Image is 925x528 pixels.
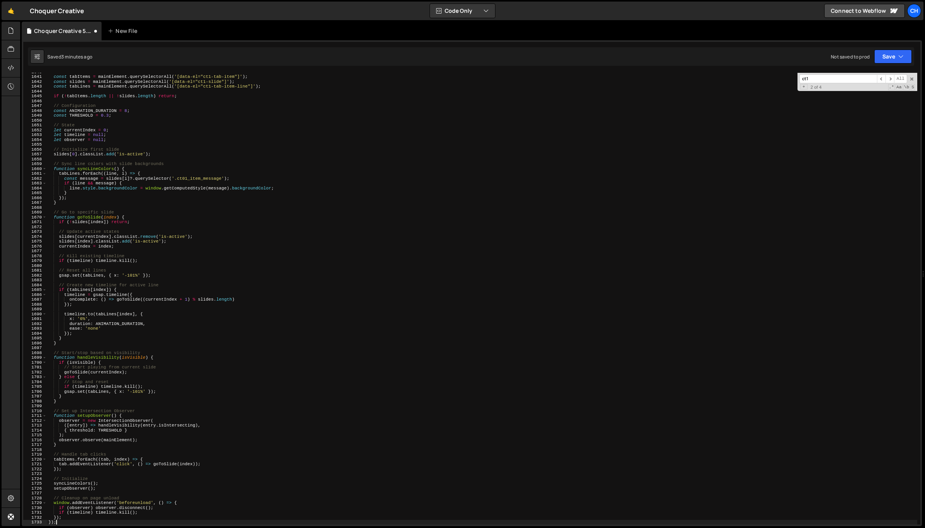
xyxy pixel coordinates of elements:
div: 1676 [23,244,47,249]
div: 1643 [23,84,47,89]
div: 1656 [23,147,47,152]
div: 1642 [23,79,47,84]
span: ​ [885,74,894,83]
div: 1693 [23,326,47,331]
div: 1687 [23,297,47,302]
div: 1664 [23,186,47,191]
div: 1674 [23,234,47,239]
div: 1670 [23,215,47,220]
div: 1712 [23,418,47,423]
div: 1691 [23,316,47,322]
div: 1651 [23,123,47,128]
div: 1710 [23,409,47,414]
div: 1696 [23,341,47,346]
div: 1660 [23,167,47,172]
div: 1675 [23,239,47,244]
div: 1694 [23,331,47,336]
div: 1729 [23,500,47,506]
div: 1688 [23,302,47,307]
div: 1721 [23,462,47,467]
div: 1667 [23,200,47,205]
div: 1690 [23,312,47,317]
div: 1658 [23,157,47,162]
div: 1730 [23,506,47,511]
div: New File [108,27,140,35]
span: RegExp Search [888,84,895,90]
div: Choquer Creative [30,6,85,15]
div: 1726 [23,486,47,491]
div: 1654 [23,138,47,143]
div: 1709 [23,404,47,409]
div: 1698 [23,351,47,356]
div: 1657 [23,152,47,157]
div: 1644 [23,89,47,94]
div: 1665 [23,191,47,196]
div: 1669 [23,210,47,215]
div: 1650 [23,118,47,123]
div: Not saved to prod [831,53,870,60]
a: Ch [907,4,921,18]
div: 1702 [23,370,47,375]
div: 1722 [23,467,47,472]
div: Saved [47,53,92,60]
span: 2 of 4 [808,85,825,90]
div: 1720 [23,457,47,462]
div: 3 minutes ago [61,53,92,60]
div: 1723 [23,471,47,476]
div: 1718 [23,447,47,452]
div: 1708 [23,399,47,404]
div: 1706 [23,389,47,394]
div: 1714 [23,428,47,433]
div: 1649 [23,113,47,118]
div: 1659 [23,162,47,167]
div: 1663 [23,181,47,186]
div: 1700 [23,360,47,365]
div: 1678 [23,254,47,259]
div: 1682 [23,273,47,278]
span: Search In Selection [911,84,915,90]
span: ​ [877,74,885,83]
span: Toggle Replace mode [800,84,808,90]
div: 1661 [23,171,47,176]
div: 1686 [23,292,47,298]
div: 1732 [23,515,47,520]
div: 1733 [23,520,47,525]
div: 1727 [23,491,47,496]
div: 1689 [23,307,47,312]
div: 1724 [23,476,47,482]
div: 1662 [23,176,47,181]
div: 1668 [23,205,47,210]
span: Alt-Enter [894,74,907,83]
a: Connect to Webflow [824,4,905,18]
div: 1717 [23,442,47,447]
div: 1684 [23,283,47,288]
div: 1647 [23,103,47,108]
div: 1725 [23,481,47,486]
div: 1652 [23,128,47,133]
div: 1692 [23,322,47,327]
div: 1673 [23,229,47,234]
div: 1711 [23,413,47,418]
div: 1681 [23,268,47,273]
input: Search for [799,74,877,83]
div: 1677 [23,249,47,254]
span: CaseSensitive Search [896,84,903,90]
div: 1713 [23,423,47,428]
div: 1655 [23,142,47,147]
button: Save [874,50,912,64]
div: 1679 [23,258,47,263]
div: 1671 [23,220,47,225]
a: 🤙 [2,2,21,20]
div: 1685 [23,287,47,292]
div: 1646 [23,99,47,104]
span: Whole Word Search [903,84,910,90]
div: 1648 [23,108,47,114]
div: 1699 [23,355,47,360]
div: 1731 [23,510,47,515]
div: 1697 [23,346,47,351]
div: 1705 [23,384,47,389]
div: 1683 [23,278,47,283]
div: 1701 [23,365,47,370]
div: 1715 [23,433,47,438]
